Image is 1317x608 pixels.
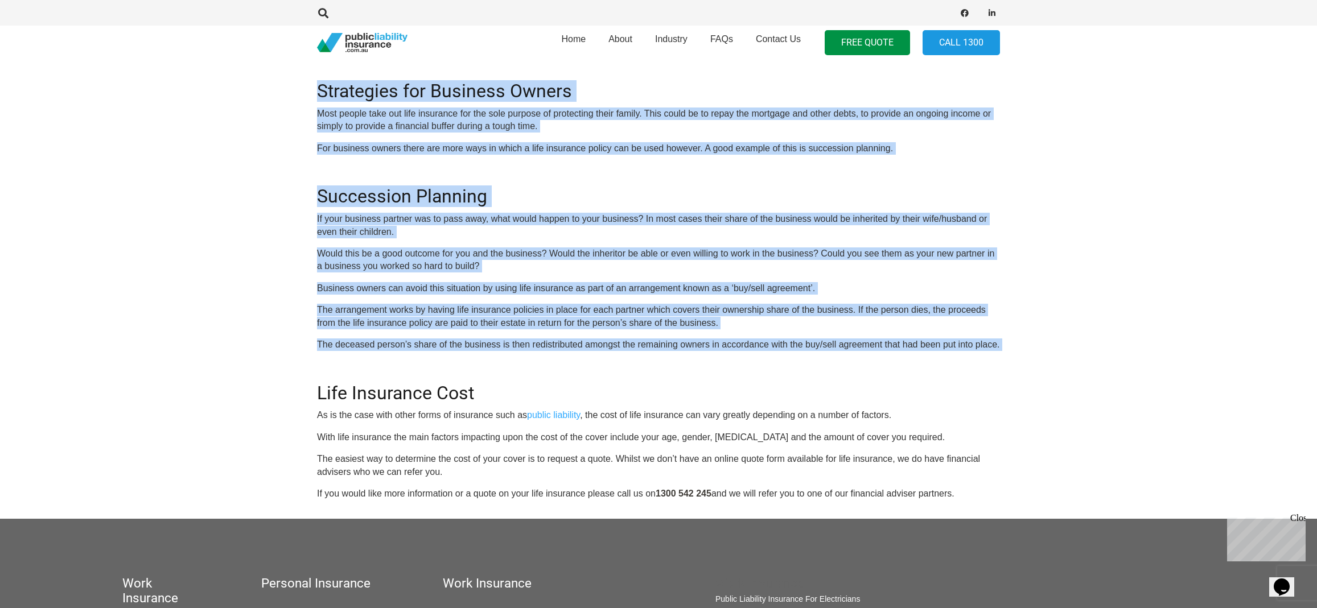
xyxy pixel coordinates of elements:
[122,576,196,606] h5: Work Insurance
[561,34,586,44] span: Home
[597,22,644,63] a: About
[656,489,711,498] strong: 1300 542 245
[756,34,801,44] span: Contact Us
[699,22,744,63] a: FAQs
[984,5,1000,21] a: LinkedIn
[317,67,1000,102] h2: Strategies for Business Owners
[443,576,650,591] h5: Work Insurance
[317,172,1000,207] h2: Succession Planning
[744,22,812,63] a: Contact Us
[5,5,79,82] div: Chat live with an agent now!Close
[608,34,632,44] span: About
[1269,562,1306,597] iframe: chat widget
[312,8,335,18] a: Search
[317,142,1000,155] p: For business owners there are more ways in which a life insurance policy can be used however. A g...
[317,304,1000,329] p: The arrangement works by having life insurance policies in place for each partner which covers th...
[317,213,1000,238] p: If your business partner was to pass away, what would happen to your business? In most cases thei...
[317,431,1000,444] p: With life insurance the main factors impacting upon the cost of the cover include your age, gende...
[644,22,699,63] a: Industry
[957,5,973,21] a: Facebook
[317,282,1000,295] p: Business owners can avoid this situation by using life insurance as part of an arrangement known ...
[715,576,1013,591] h5: Work Insurance
[317,33,408,53] a: pli_logotransparent
[527,410,580,420] a: public liability
[317,107,1000,133] p: Most people take out life insurance for the sole purpose of protecting their family. This could b...
[261,576,377,591] h5: Personal Insurance
[710,34,733,44] span: FAQs
[550,22,597,63] a: Home
[317,487,1000,500] p: If you would like more information or a quote on your life insurance please call us on and we wil...
[825,30,910,56] a: FREE QUOTE
[317,369,1000,404] h2: Life Insurance Cost
[317,247,1000,273] p: Would this be a good outcome for you and the business? Would the inheritor be able or even willin...
[1223,513,1306,561] iframe: chat widget
[317,409,1000,421] p: As is the case with other forms of insurance such as , the cost of life insurance can vary greatl...
[923,30,1000,56] a: Call 1300
[655,34,688,44] span: Industry
[317,453,1000,478] p: The easiest way to determine the cost of your cover is to request a quote. Whilst we don’t have a...
[715,594,860,603] a: Public Liability Insurance For Electricians
[317,338,1000,351] p: The deceased person’s share of the business is then redistributed amongst the remaining owners in...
